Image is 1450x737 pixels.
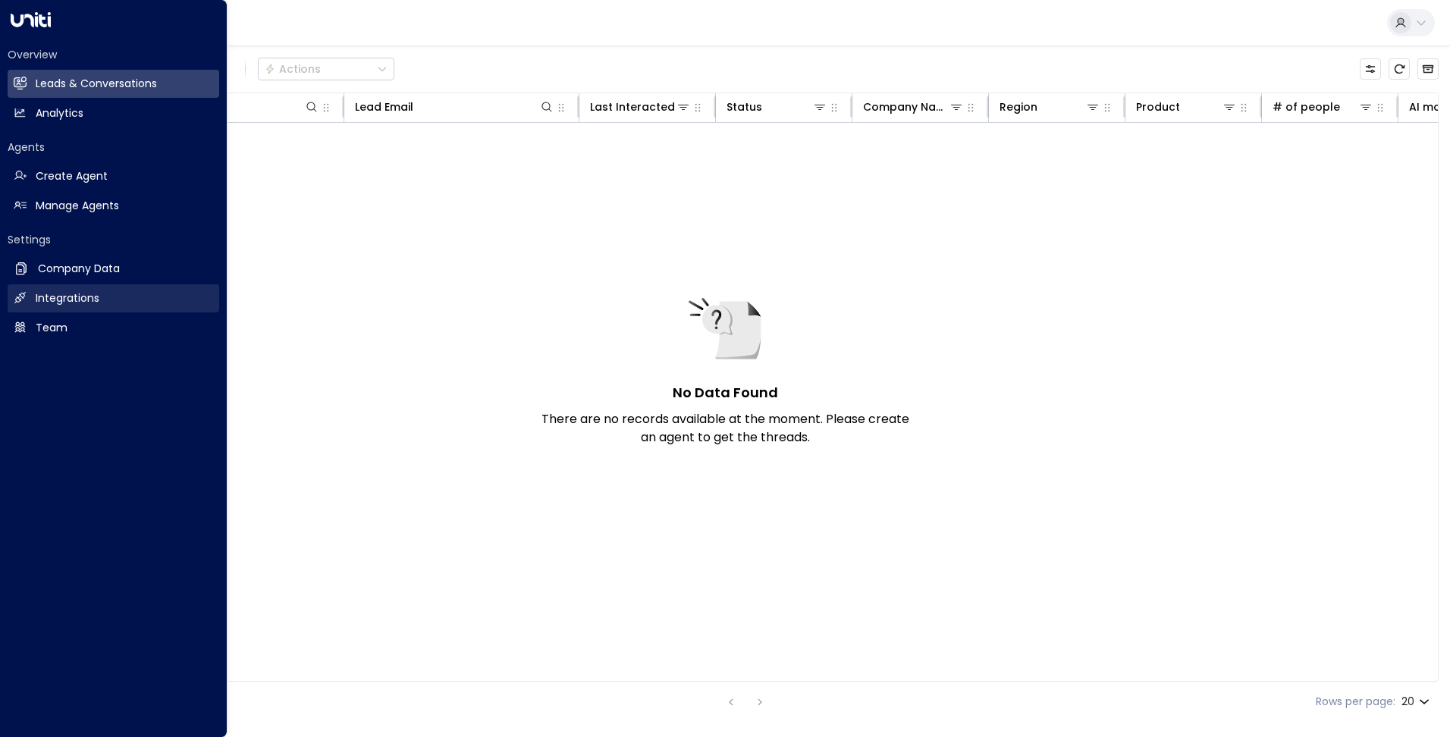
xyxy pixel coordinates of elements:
label: Rows per page: [1316,694,1395,710]
span: Refresh [1389,58,1410,80]
h2: Agents [8,140,219,155]
div: 20 [1401,691,1433,713]
h2: Leads & Conversations [36,76,157,92]
div: Actions [265,62,321,76]
a: Leads & Conversations [8,70,219,98]
button: Actions [258,58,394,80]
div: Product [1136,98,1237,116]
div: # of people [1273,98,1373,116]
div: Button group with a nested menu [258,58,394,80]
h2: Team [36,320,67,336]
a: Analytics [8,99,219,127]
h2: Create Agent [36,168,108,184]
h2: Overview [8,47,219,62]
div: # of people [1273,98,1340,116]
div: Lead Email [355,98,554,116]
h2: Integrations [36,290,99,306]
h5: No Data Found [673,382,778,403]
div: Region [1000,98,1100,116]
a: Company Data [8,255,219,283]
div: Company Name [863,98,949,116]
div: Last Interacted [590,98,691,116]
div: Product [1136,98,1180,116]
div: Company Name [863,98,964,116]
h2: Analytics [36,105,83,121]
h2: Company Data [38,261,120,277]
div: Lead Email [355,98,413,116]
p: There are no records available at the moment. Please create an agent to get the threads. [535,410,915,447]
h2: Settings [8,232,219,247]
a: Create Agent [8,162,219,190]
div: Status [727,98,762,116]
button: Archived Leads [1417,58,1439,80]
h2: Manage Agents [36,198,119,214]
a: Integrations [8,284,219,312]
a: Manage Agents [8,192,219,220]
nav: pagination navigation [721,692,770,711]
button: Customize [1360,58,1381,80]
div: Region [1000,98,1037,116]
a: Team [8,314,219,342]
div: Last Interacted [590,98,675,116]
div: Status [727,98,827,116]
